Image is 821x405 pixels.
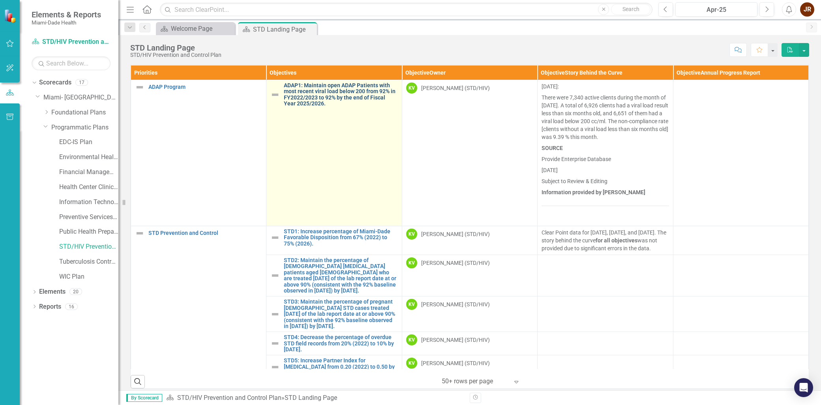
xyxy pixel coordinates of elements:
div: STD Landing Page [253,24,315,34]
img: Not Defined [270,309,280,319]
a: STD/HIV Prevention and Control Plan [177,394,281,401]
a: Programmatic Plans [51,123,118,132]
div: STD Landing Page [285,394,337,401]
div: Welcome Page [171,24,233,34]
a: STD Prevention and Control [148,230,262,236]
td: Double-Click to Edit Right Click for Context Menu [131,80,266,226]
td: Double-Click to Edit [538,332,673,355]
td: Double-Click to Edit Right Click for Context Menu [266,226,402,255]
a: STD1: Increase percentage of Miami-Dade Favorable Disposition from 67% (2022) to 75% (2026). [284,229,397,247]
div: 17 [75,79,88,86]
a: ADAP Program [148,84,262,90]
img: Not Defined [270,362,280,372]
td: Double-Click to Edit [538,226,673,255]
td: Double-Click to Edit [538,80,673,226]
a: STD4: Decrease the percentage of overdue STD field records from 20% (2022) to 10% by [DATE]. [284,334,397,352]
p: Subject to Review & Editing [542,176,669,187]
a: Miami- [GEOGRAPHIC_DATA] [43,93,118,102]
div: KV [406,299,417,310]
a: WIC Plan [59,272,118,281]
img: Not Defined [270,271,280,280]
img: Not Defined [270,90,280,99]
a: Environmental Health Plan [59,153,118,162]
a: EDC-IS Plan [59,138,118,147]
div: » [166,394,464,403]
div: 20 [69,289,82,295]
a: Scorecards [39,78,71,87]
a: STD2: Maintain the percentage of [DEMOGRAPHIC_DATA] [MEDICAL_DATA] patients aged [DEMOGRAPHIC_DAT... [284,257,397,294]
div: KV [406,82,417,94]
img: ClearPoint Strategy [4,9,18,22]
div: Apr-25 [678,5,755,15]
div: Open Intercom Messenger [794,378,813,397]
span: Search [622,6,639,12]
a: Information Technology Plan [59,198,118,207]
div: STD Landing Page [130,43,221,52]
span: By Scorecard [126,394,162,402]
strong: Information provided by [PERSON_NAME] [542,189,645,195]
a: Tuberculosis Control & Prevention Plan [59,257,118,266]
a: STD/HIV Prevention and Control Plan [59,242,118,251]
div: [PERSON_NAME] (STD/HIV) [421,359,490,367]
input: Search ClearPoint... [160,3,652,17]
img: Not Defined [270,339,280,348]
td: Double-Click to Edit [538,355,673,379]
td: Double-Click to Edit [538,255,673,296]
img: Not Defined [135,82,144,92]
td: Double-Click to Edit [673,255,808,296]
td: Double-Click to Edit Right Click for Context Menu [266,355,402,379]
button: Apr-25 [675,2,757,17]
div: [PERSON_NAME] (STD/HIV) [421,84,490,92]
a: ADAP1: Maintain open ADAP Patients with most recent viral load below 200 from 92% in FY2022/2023 ... [284,82,397,107]
a: Elements [39,287,66,296]
td: Double-Click to Edit [673,226,808,255]
td: Double-Click to Edit Right Click for Context Menu [266,332,402,355]
p: Provide Enterprise Database [542,154,669,165]
td: Double-Click to Edit [673,80,808,226]
a: Reports [39,302,61,311]
button: JR [800,2,814,17]
a: Health Center Clinical Admin Support Plan [59,183,118,192]
p: There were 7,340 active clients during the month of [DATE]. A total of 6,926 clients had a viral ... [542,92,669,142]
strong: SOURCE [542,145,563,151]
td: Double-Click to Edit Right Click for Context Menu [266,80,402,226]
td: Double-Click to Edit [673,332,808,355]
div: [PERSON_NAME] (STD/HIV) [421,300,490,308]
div: STD/HIV Prevention and Control Plan [130,52,221,58]
p: [DATE]: [542,82,669,92]
p: Clear Point data for [DATE], [DATE], and [DATE]. The story behind the curve was not provided due ... [542,229,669,252]
td: Double-Click to Edit [673,355,808,379]
td: Double-Click to Edit [673,296,808,332]
img: Not Defined [135,229,144,238]
a: Welcome Page [158,24,233,34]
a: STD5: Increase Partner Index for [MEDICAL_DATA] from 0.20 (2022) to 0.50 by 2026. [284,358,397,376]
small: Miami-Dade Health [32,19,101,26]
input: Search Below... [32,56,111,70]
div: [PERSON_NAME] (STD/HIV) [421,259,490,267]
a: STD3: Maintain the percentage of pregnant [DEMOGRAPHIC_DATA] STD cases treated [DATE] of the lab ... [284,299,397,329]
a: Financial Management Plan [59,168,118,177]
div: KV [406,257,417,268]
span: Elements & Reports [32,10,101,19]
td: Double-Click to Edit [538,296,673,332]
div: KV [406,334,417,345]
a: Preventive Services Plan [59,213,118,222]
img: Not Defined [270,233,280,242]
strong: for all objectives [596,237,637,244]
a: Public Health Preparedness Plan [59,227,118,236]
div: 16 [65,303,78,310]
p: [DATE] [542,165,669,176]
div: KV [406,358,417,369]
div: [PERSON_NAME] (STD/HIV) [421,230,490,238]
a: STD/HIV Prevention and Control Plan [32,37,111,47]
td: Double-Click to Edit Right Click for Context Menu [266,296,402,332]
div: KV [406,229,417,240]
button: Search [611,4,650,15]
div: [PERSON_NAME] (STD/HIV) [421,336,490,344]
a: Foundational Plans [51,108,118,117]
td: Double-Click to Edit Right Click for Context Menu [266,255,402,296]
